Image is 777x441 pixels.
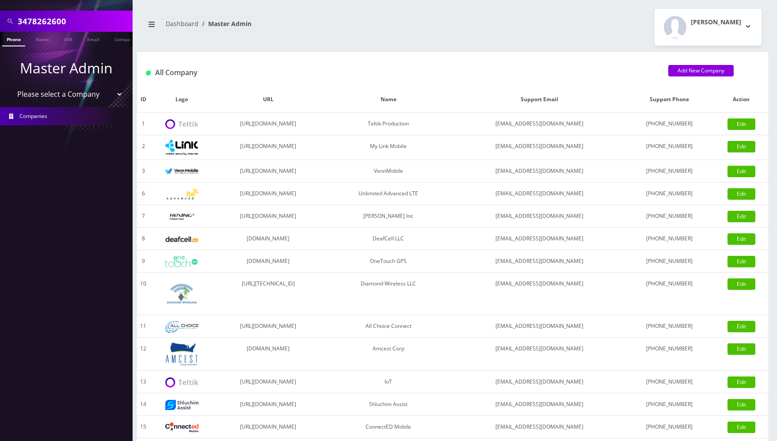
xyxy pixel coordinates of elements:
td: [PHONE_NUMBER] [625,250,714,273]
td: VennMobile [323,160,454,182]
td: [EMAIL_ADDRESS][DOMAIN_NAME] [454,273,625,315]
a: Edit [727,141,755,152]
th: Logo [150,87,214,113]
td: [URL][DOMAIN_NAME] [214,393,323,416]
td: [EMAIL_ADDRESS][DOMAIN_NAME] [454,160,625,182]
td: 10 [137,273,150,315]
img: Rexing Inc [165,213,198,221]
td: [URL][DOMAIN_NAME] [214,182,323,205]
td: [DOMAIN_NAME] [214,338,323,371]
td: [URL][TECHNICAL_ID] [214,273,323,315]
a: Edit [727,343,755,355]
a: Edit [727,166,755,177]
td: [PHONE_NUMBER] [625,393,714,416]
td: [URL][DOMAIN_NAME] [214,205,323,228]
button: [PERSON_NAME] [655,9,762,46]
a: Edit [727,211,755,222]
img: ConnectED Mobile [165,422,198,432]
td: 9 [137,250,150,273]
img: Diamond Wireless LLC [165,277,198,310]
td: [PHONE_NUMBER] [625,205,714,228]
td: ConnectED Mobile [323,416,454,438]
td: [URL][DOMAIN_NAME] [214,113,323,135]
img: All Choice Connect [165,321,198,333]
a: Email [83,32,104,46]
td: 12 [137,338,150,371]
td: [DOMAIN_NAME] [214,250,323,273]
td: [EMAIL_ADDRESS][DOMAIN_NAME] [454,135,625,160]
a: Add New Company [668,65,734,76]
a: Phone [2,32,25,46]
td: [PHONE_NUMBER] [625,315,714,338]
img: IoT [165,377,198,388]
td: [PHONE_NUMBER] [625,416,714,438]
td: [PHONE_NUMBER] [625,160,714,182]
td: 8 [137,228,150,250]
td: [PHONE_NUMBER] [625,135,714,160]
td: 14 [137,393,150,416]
td: [EMAIL_ADDRESS][DOMAIN_NAME] [454,228,625,250]
a: Edit [727,256,755,267]
td: 11 [137,315,150,338]
a: Company [110,32,140,46]
h1: All Company [146,68,655,77]
span: Companies [19,112,47,120]
td: [EMAIL_ADDRESS][DOMAIN_NAME] [454,182,625,205]
td: [EMAIL_ADDRESS][DOMAIN_NAME] [454,205,625,228]
td: [EMAIL_ADDRESS][DOMAIN_NAME] [454,371,625,393]
td: Diamond Wireless LLC [323,273,454,315]
a: Name [31,32,53,46]
th: Name [323,87,454,113]
img: My Link Mobile [165,140,198,155]
img: Unlimited Advanced LTE [165,189,198,200]
a: Edit [727,278,755,290]
img: Shluchim Assist [165,400,198,410]
a: Dashboard [166,19,198,28]
td: [URL][DOMAIN_NAME] [214,135,323,160]
td: 1 [137,113,150,135]
nav: breadcrumb [144,15,446,40]
th: ID [137,87,150,113]
td: Unlimited Advanced LTE [323,182,454,205]
img: Amcest Corp [165,342,198,366]
a: Edit [727,422,755,433]
a: Edit [727,399,755,411]
td: [PHONE_NUMBER] [625,338,714,371]
td: DeafCell LLC [323,228,454,250]
td: 6 [137,182,150,205]
a: Edit [727,321,755,332]
td: OneTouch GPS [323,250,454,273]
td: Shluchim Assist [323,393,454,416]
td: [DOMAIN_NAME] [214,228,323,250]
td: 2 [137,135,150,160]
input: Search All Companies [18,13,130,30]
td: Teltik Production [323,113,454,135]
th: Action [714,87,768,113]
td: 3 [137,160,150,182]
td: 13 [137,371,150,393]
a: SIM [60,32,76,46]
td: [URL][DOMAIN_NAME] [214,416,323,438]
img: OneTouch GPS [165,256,198,267]
th: URL [214,87,323,113]
td: [EMAIL_ADDRESS][DOMAIN_NAME] [454,113,625,135]
img: All Company [146,71,151,76]
td: [EMAIL_ADDRESS][DOMAIN_NAME] [454,250,625,273]
h2: [PERSON_NAME] [691,19,741,26]
li: Master Admin [198,19,251,28]
td: [URL][DOMAIN_NAME] [214,315,323,338]
a: Edit [727,188,755,200]
td: My Link Mobile [323,135,454,160]
td: [PHONE_NUMBER] [625,371,714,393]
td: [PERSON_NAME] Inc [323,205,454,228]
td: [EMAIL_ADDRESS][DOMAIN_NAME] [454,393,625,416]
td: [PHONE_NUMBER] [625,182,714,205]
a: Edit [727,376,755,388]
td: 7 [137,205,150,228]
td: 15 [137,416,150,438]
a: Edit [727,233,755,245]
td: [PHONE_NUMBER] [625,113,714,135]
strong: Global [46,0,69,10]
img: VennMobile [165,168,198,175]
td: IoT [323,371,454,393]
